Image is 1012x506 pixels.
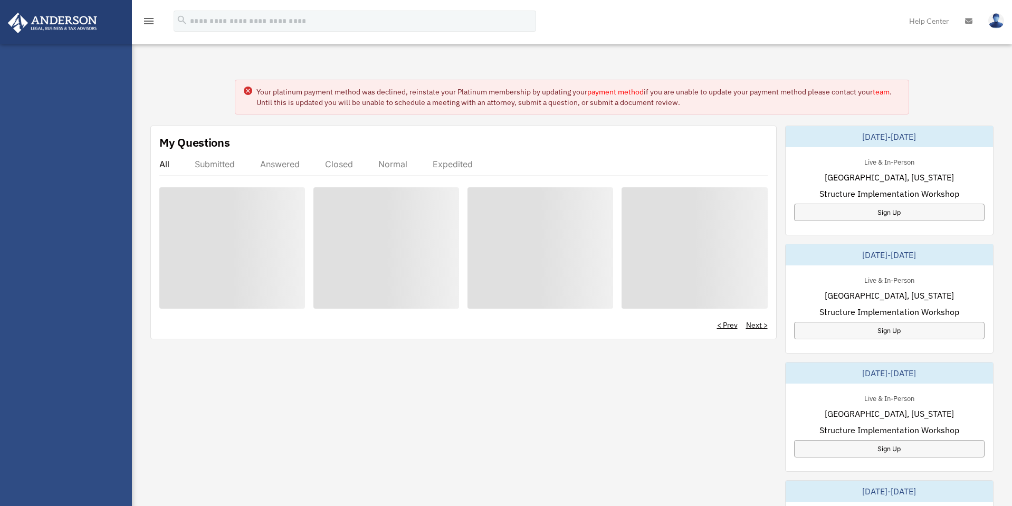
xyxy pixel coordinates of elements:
[819,305,959,318] span: Structure Implementation Workshop
[794,322,985,339] a: Sign Up
[786,481,994,502] div: [DATE]-[DATE]
[825,407,954,420] span: [GEOGRAPHIC_DATA], [US_STATE]
[856,392,923,403] div: Live & In-Person
[873,87,890,97] a: team
[825,171,954,184] span: [GEOGRAPHIC_DATA], [US_STATE]
[746,320,768,330] a: Next >
[159,135,230,150] div: My Questions
[825,289,954,302] span: [GEOGRAPHIC_DATA], [US_STATE]
[717,320,738,330] a: < Prev
[794,204,985,221] a: Sign Up
[5,13,100,33] img: Anderson Advisors Platinum Portal
[856,156,923,167] div: Live & In-Person
[176,14,188,26] i: search
[819,187,959,200] span: Structure Implementation Workshop
[988,13,1004,28] img: User Pic
[325,159,353,169] div: Closed
[819,424,959,436] span: Structure Implementation Workshop
[786,244,994,265] div: [DATE]-[DATE]
[794,440,985,457] a: Sign Up
[142,18,155,27] a: menu
[256,87,900,108] div: Your platinum payment method was declined, reinstate your Platinum membership by updating your if...
[433,159,473,169] div: Expedited
[195,159,235,169] div: Submitted
[378,159,407,169] div: Normal
[142,15,155,27] i: menu
[786,126,994,147] div: [DATE]-[DATE]
[786,362,994,384] div: [DATE]-[DATE]
[260,159,300,169] div: Answered
[587,87,644,97] a: payment method
[159,159,169,169] div: All
[856,274,923,285] div: Live & In-Person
